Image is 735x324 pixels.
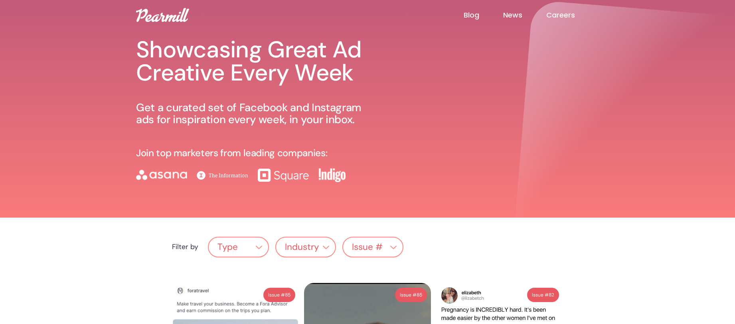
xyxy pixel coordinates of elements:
[532,290,549,300] div: Issue #
[209,240,268,255] div: Type
[464,10,503,20] a: Blog
[527,288,559,302] a: Issue #82
[268,290,285,300] div: Issue #
[285,290,290,300] div: 85
[417,290,422,300] div: 85
[549,290,554,300] div: 82
[136,102,369,126] p: Get a curated set of Facebook and Instagram ads for inspiration every week, in your inbox.
[503,10,546,20] a: News
[136,38,369,84] h1: Showcasing Great Ad Creative Every Week
[217,242,238,252] div: Type
[263,288,295,302] a: Issue #85
[285,242,319,252] div: Industry
[276,240,336,255] div: Industry
[343,240,403,255] div: Issue #
[352,242,383,252] div: Issue #
[136,8,189,22] img: Pearmill logo
[172,243,198,251] div: Filter by
[395,288,427,302] a: Issue #85
[136,148,327,158] p: Join top marketers from leading companies:
[400,290,417,300] div: Issue #
[546,10,599,20] a: Careers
